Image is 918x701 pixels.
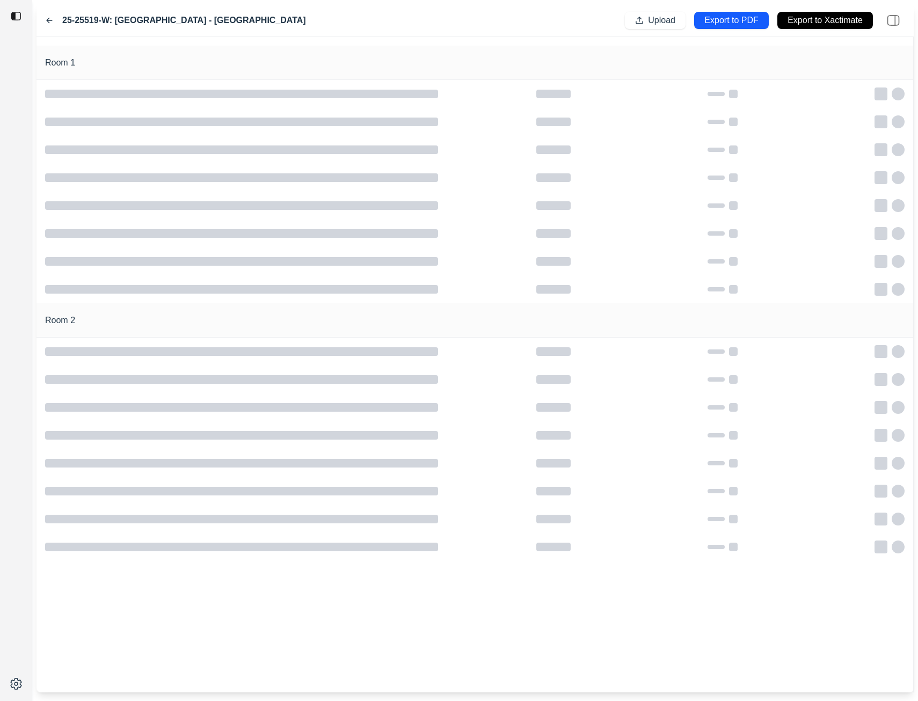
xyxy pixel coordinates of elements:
button: Upload [625,12,686,29]
button: Export to Xactimate [777,12,873,29]
h1: Room 1 [45,56,75,69]
h1: Room 2 [45,314,75,327]
p: Export to Xactimate [788,14,863,27]
label: 25-25519-W: [GEOGRAPHIC_DATA] - [GEOGRAPHIC_DATA] [62,14,306,27]
img: right-panel.svg [881,9,905,32]
p: Upload [648,14,675,27]
button: Export to PDF [694,12,769,29]
img: toggle sidebar [11,11,21,21]
p: Export to PDF [704,14,758,27]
